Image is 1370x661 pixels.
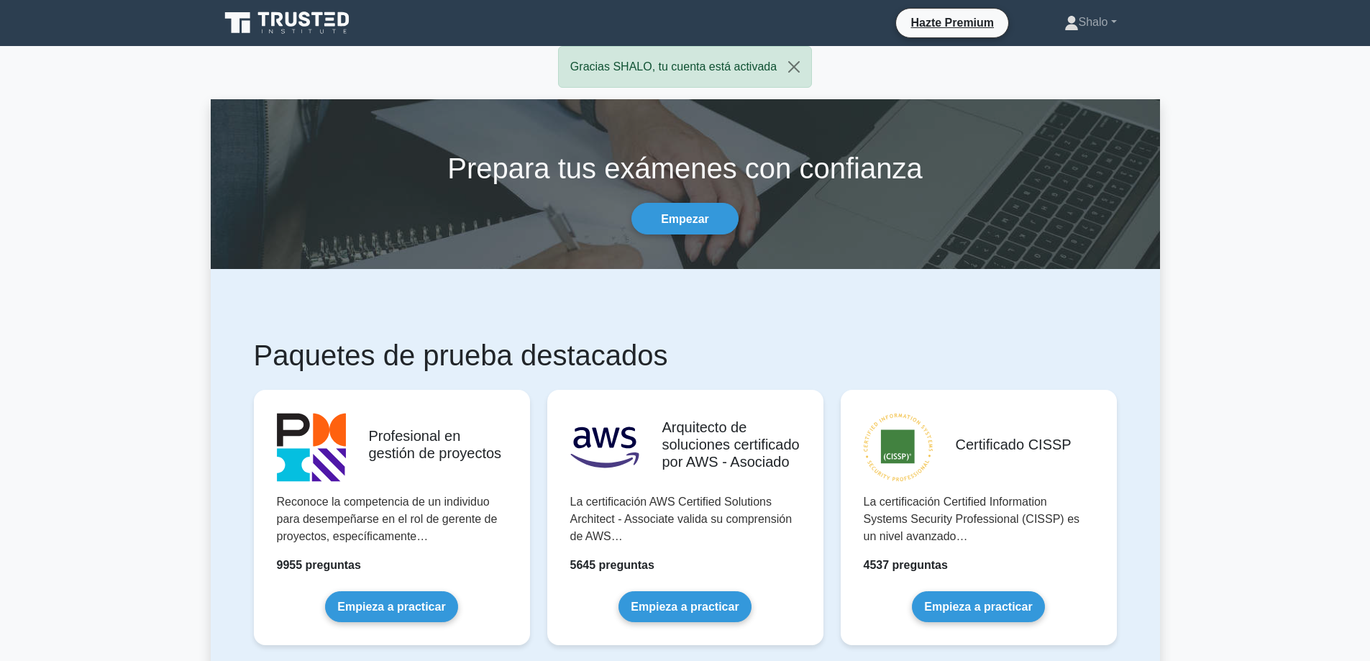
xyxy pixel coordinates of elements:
[570,60,777,73] font: Gracias SHALO, tu cuenta está activada
[1030,8,1151,37] a: Shalo
[777,47,811,87] button: Cerca
[912,591,1044,622] a: Empieza a practicar
[661,213,709,225] font: Empezar
[325,591,457,622] a: Empieza a practicar
[1079,16,1108,28] font: Shalo
[902,14,1003,32] a: Hazte Premium
[631,203,739,234] a: Empezar
[618,591,751,622] a: Empieza a practicar
[910,17,994,29] font: Hazte Premium
[254,339,668,371] font: Paquetes de prueba destacados
[447,152,922,184] font: Prepara tus exámenes con confianza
